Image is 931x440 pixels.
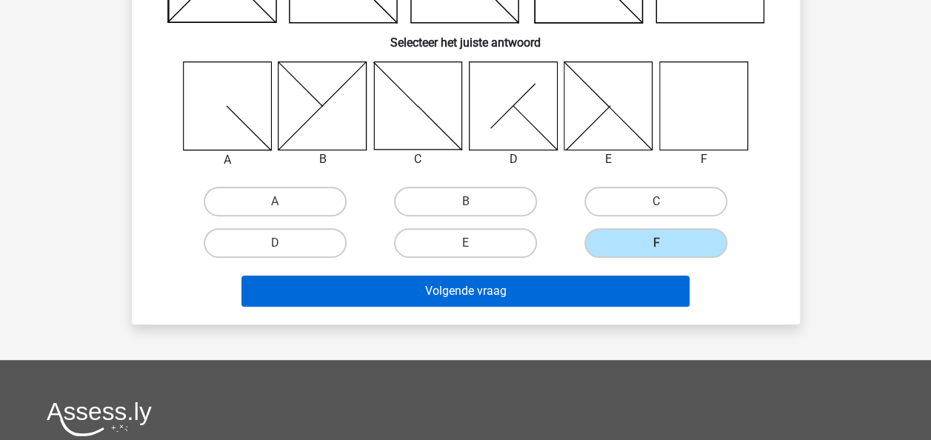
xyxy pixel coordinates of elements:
[394,187,537,216] label: B
[267,150,378,168] div: B
[156,24,776,50] h6: Selecteer het juiste antwoord
[553,150,664,168] div: E
[204,187,347,216] label: A
[204,228,347,258] label: D
[362,150,474,168] div: C
[394,228,537,258] label: E
[584,228,727,258] label: F
[584,187,727,216] label: C
[172,151,284,169] div: A
[648,150,760,168] div: F
[47,401,152,436] img: Assessly logo
[458,150,570,168] div: D
[241,276,690,307] button: Volgende vraag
